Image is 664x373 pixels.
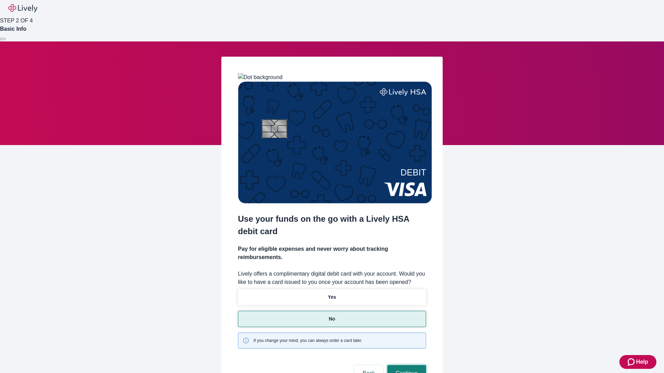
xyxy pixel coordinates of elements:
label: Lively offers a complimentary digital debit card with your account. Would you like to have a card... [238,270,426,286]
p: Yes [328,294,336,301]
span: If you change your mind, you can always order a card later. [253,337,362,344]
img: Debit card [238,82,432,203]
h4: Pay for eligible expenses and never worry about tracking reimbursements. [238,245,426,261]
p: No [329,315,335,323]
img: Lively [8,4,37,12]
svg: Zendesk support icon [628,358,636,366]
img: Dot background [238,73,283,82]
h2: Use your funds on the go with a Lively HSA debit card [238,213,426,238]
button: No [238,311,426,327]
button: Yes [238,289,426,305]
button: Zendesk support iconHelp [619,355,656,369]
span: Help [636,358,648,366]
